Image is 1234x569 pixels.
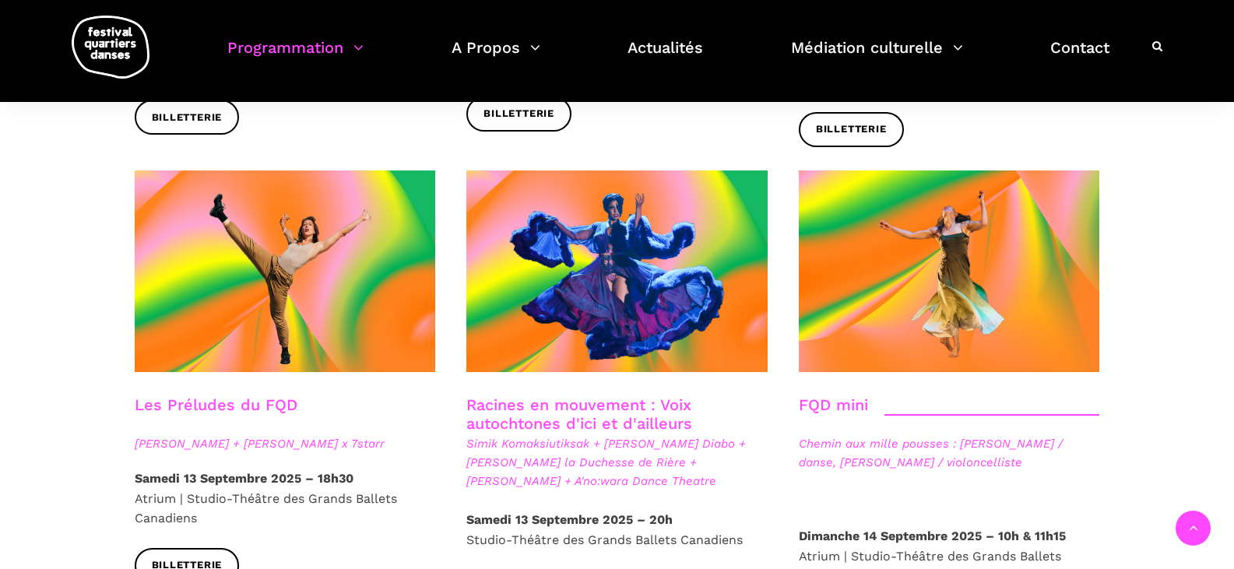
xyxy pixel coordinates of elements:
a: Racines en mouvement : Voix autochtones d'ici et d'ailleurs [466,395,692,433]
a: Programmation [227,34,364,80]
a: Contact [1050,34,1109,80]
a: Actualités [628,34,703,80]
a: A Propos [452,34,540,80]
a: Médiation culturelle [791,34,963,80]
p: Atrium | Studio-Théâtre des Grands Ballets Canadiens [135,469,436,529]
a: Les Préludes du FQD [135,395,297,414]
span: Billetterie [816,121,887,138]
img: logo-fqd-med [72,16,149,79]
strong: Samedi 13 Septembre 2025 – 20h [466,512,673,527]
span: Billetterie [483,106,554,122]
a: Billetterie [135,100,240,135]
strong: Dimanche 14 Septembre 2025 – 10h & 11h15 [799,529,1066,543]
a: Billetterie [466,97,571,132]
span: Chemin aux mille pousses : [PERSON_NAME] / danse, [PERSON_NAME] / violoncelliste [799,434,1100,472]
a: Billetterie [799,112,904,147]
a: FQD mini [799,395,868,414]
span: [PERSON_NAME] + [PERSON_NAME] x 7starr [135,434,436,453]
span: Simik Komaksiutiksak + [PERSON_NAME] Diabo + [PERSON_NAME] la Duchesse de Rière + [PERSON_NAME] +... [466,434,768,490]
strong: Samedi 13 Septembre 2025 – 18h30 [135,471,353,486]
p: Studio-Théâtre des Grands Ballets Canadiens [466,510,768,550]
span: Billetterie [152,110,223,126]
